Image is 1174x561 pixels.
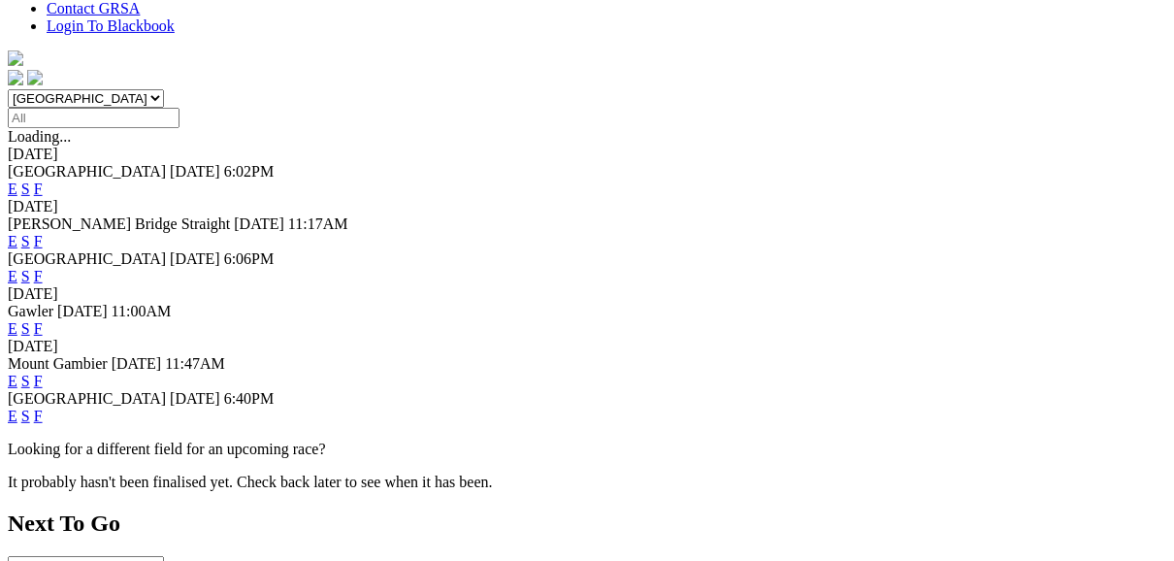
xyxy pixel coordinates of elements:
[288,215,348,232] span: 11:17AM
[170,390,220,407] span: [DATE]
[8,181,17,197] a: E
[8,128,71,145] span: Loading...
[8,373,17,389] a: E
[21,268,30,284] a: S
[34,373,43,389] a: F
[224,390,275,407] span: 6:40PM
[8,146,1166,163] div: [DATE]
[8,285,1166,303] div: [DATE]
[8,408,17,424] a: E
[8,320,17,337] a: E
[21,233,30,249] a: S
[8,233,17,249] a: E
[27,70,43,85] img: twitter.svg
[8,50,23,66] img: logo-grsa-white.png
[34,408,43,424] a: F
[47,17,175,34] a: Login To Blackbook
[8,250,166,267] span: [GEOGRAPHIC_DATA]
[112,355,162,372] span: [DATE]
[170,250,220,267] span: [DATE]
[21,373,30,389] a: S
[21,181,30,197] a: S
[8,163,166,180] span: [GEOGRAPHIC_DATA]
[8,215,230,232] span: [PERSON_NAME] Bridge Straight
[234,215,284,232] span: [DATE]
[34,268,43,284] a: F
[34,181,43,197] a: F
[8,441,1166,458] p: Looking for a different field for an upcoming race?
[8,474,493,490] partial: It probably hasn't been finalised yet. Check back later to see when it has been.
[8,355,108,372] span: Mount Gambier
[224,163,275,180] span: 6:02PM
[170,163,220,180] span: [DATE]
[8,390,166,407] span: [GEOGRAPHIC_DATA]
[34,320,43,337] a: F
[8,338,1166,355] div: [DATE]
[34,233,43,249] a: F
[21,320,30,337] a: S
[8,108,179,128] input: Select date
[8,198,1166,215] div: [DATE]
[165,355,225,372] span: 11:47AM
[57,303,108,319] span: [DATE]
[21,408,30,424] a: S
[224,250,275,267] span: 6:06PM
[112,303,172,319] span: 11:00AM
[8,268,17,284] a: E
[8,303,53,319] span: Gawler
[8,511,1166,537] h2: Next To Go
[8,70,23,85] img: facebook.svg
